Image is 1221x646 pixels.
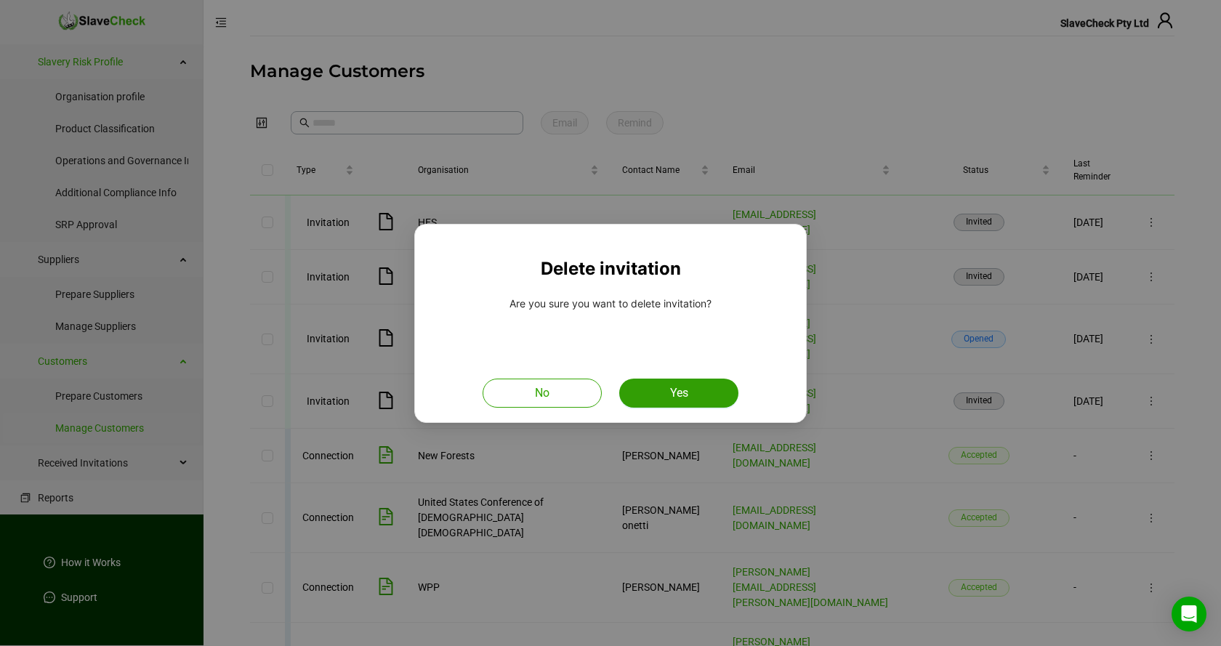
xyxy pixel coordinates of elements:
[432,257,789,281] h3: Delete invitation
[670,384,688,402] span: Yes
[481,296,740,312] p: Are you sure you want to delete invitation?
[1172,597,1206,631] div: Open Intercom Messenger
[483,379,602,408] button: No
[619,379,738,408] button: Yes
[535,384,549,402] span: No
